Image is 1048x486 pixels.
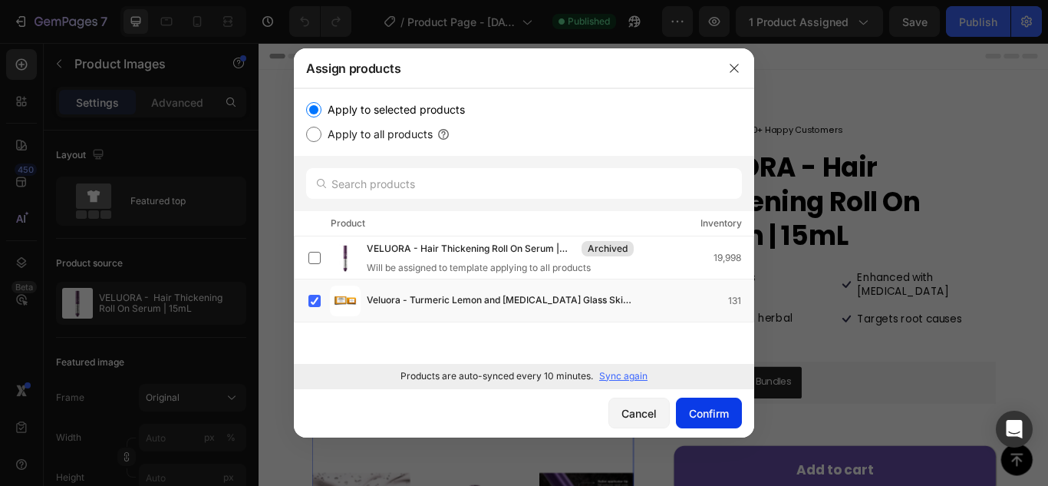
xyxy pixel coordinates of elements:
img: KachingBundles.png [503,387,521,405]
p: Targets root causes [698,314,820,330]
img: product-img [330,286,361,316]
p: Fast Results [507,266,579,283]
div: Archived [582,241,634,256]
div: Open Intercom Messenger [996,411,1033,448]
h1: VELUORA - Hair Thickening Roll On Serum | 15mL [484,124,859,246]
div: Product [331,216,365,231]
input: Search products [306,168,742,199]
div: Product Images [81,71,155,85]
img: product-img [330,243,361,273]
p: 1200+ Happy Customers [559,94,681,110]
p: Enhanced with [MEDICAL_DATA] [698,266,859,299]
div: Confirm [689,405,729,422]
div: Inventory [700,216,742,231]
label: Apply to all products [321,125,433,144]
div: /> [294,88,754,388]
div: 19,998 [713,250,753,266]
button: Cancel [608,398,670,428]
div: 131 [728,293,753,309]
button: Kaching Bundles [490,378,633,415]
div: Will be assigned to template applying to all products [367,261,658,275]
p: Infused with herbal extracts [507,313,667,345]
div: Cancel [621,405,657,422]
div: Assign products [294,48,714,88]
span: Veluora - Turmeric Lemon and [MEDICAL_DATA] Glass Skin Soap [367,293,634,309]
button: Confirm [676,398,742,428]
p: Sync again [599,369,648,383]
span: VELUORA - Hair Thickening Roll On Serum | 15mL [367,241,578,258]
div: Kaching Bundles [533,387,621,403]
label: Apply to selected products [321,101,465,119]
p: Products are auto-synced every 10 minutes. [400,369,593,383]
